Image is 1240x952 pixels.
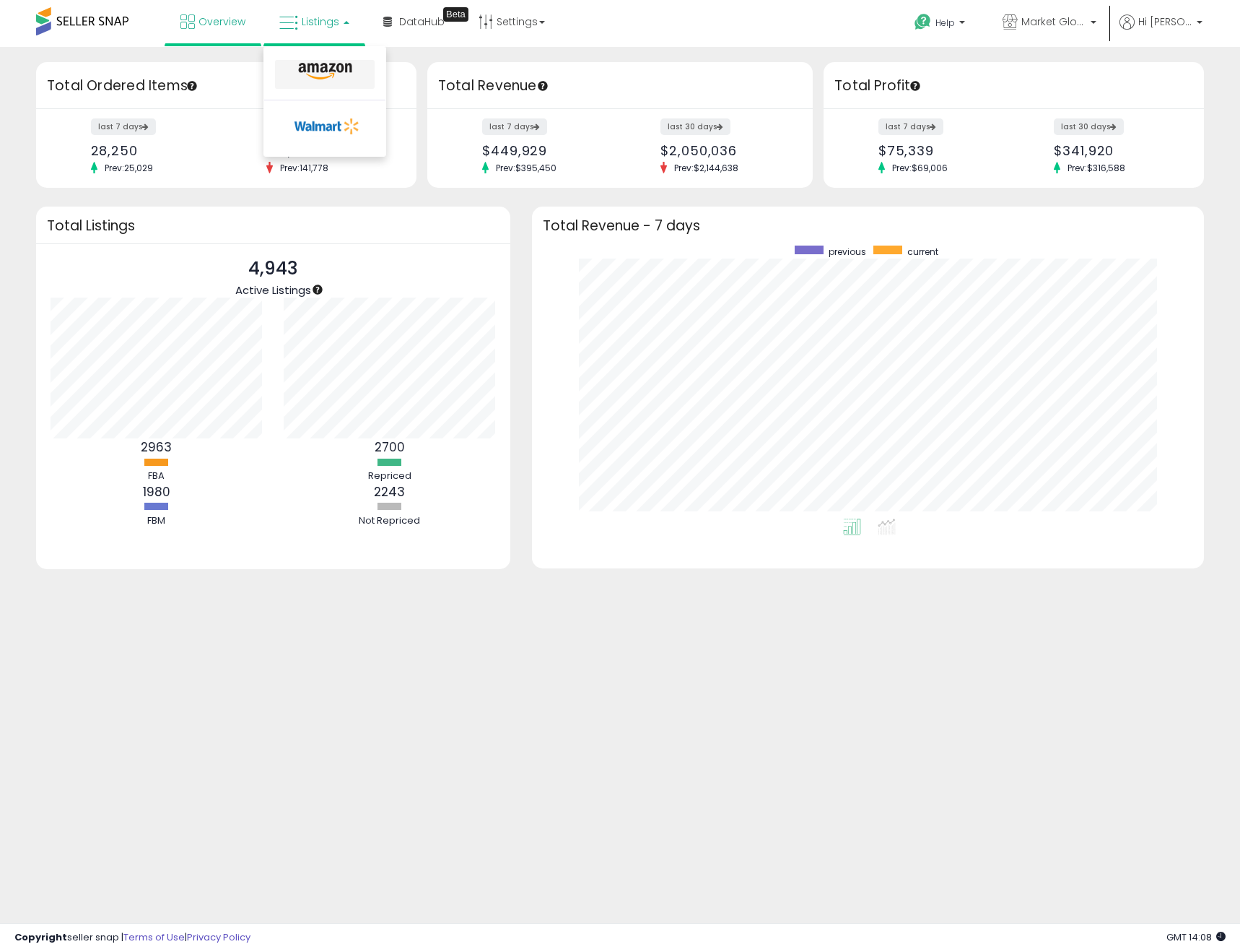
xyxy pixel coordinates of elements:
i: Get Help [914,13,932,31]
div: Tooltip anchor [311,283,324,296]
span: Active Listings [235,282,311,298]
div: Tooltip anchor [909,79,922,92]
label: last 7 days [91,118,156,135]
span: previous [829,246,866,258]
div: Not Repriced [346,514,433,528]
h3: Total Revenue - 7 days [543,220,1193,231]
span: Help [935,17,955,29]
span: Prev: $2,144,638 [667,162,746,174]
h3: Total Revenue [438,76,802,96]
div: FBA [113,469,200,483]
b: 2243 [374,483,405,501]
label: last 30 days [1054,118,1124,135]
b: 1980 [143,483,170,501]
div: Repriced [346,469,433,483]
span: Listings [302,14,339,29]
span: Prev: $69,006 [885,162,955,174]
b: 2700 [375,438,405,456]
div: $2,050,036 [660,143,787,158]
span: Prev: $316,588 [1060,162,1132,174]
div: Tooltip anchor [536,79,549,92]
div: 28,250 [91,143,216,158]
span: Prev: $395,450 [489,162,564,174]
span: Hi [PERSON_NAME] [1138,14,1192,29]
div: 130,033 [266,143,391,158]
p: 4,943 [235,255,311,282]
h3: Total Ordered Items [47,76,406,96]
span: DataHub [399,14,445,29]
label: last 7 days [482,118,547,135]
b: 2963 [141,438,172,456]
h3: Total Listings [47,220,499,231]
span: current [907,246,938,258]
div: Tooltip anchor [443,7,468,22]
span: Prev: 25,029 [97,162,160,174]
label: last 30 days [660,118,730,135]
div: $75,339 [878,143,1003,158]
div: FBM [113,514,200,528]
h3: Total Profit [834,76,1193,96]
a: Hi [PERSON_NAME] [1119,14,1202,47]
label: last 7 days [878,118,943,135]
a: Help [903,2,979,47]
span: Overview [198,14,245,29]
div: Tooltip anchor [185,79,198,92]
span: Prev: 141,778 [273,162,336,174]
div: $341,920 [1054,143,1179,158]
div: $449,929 [482,143,609,158]
span: Market Global [1021,14,1086,29]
